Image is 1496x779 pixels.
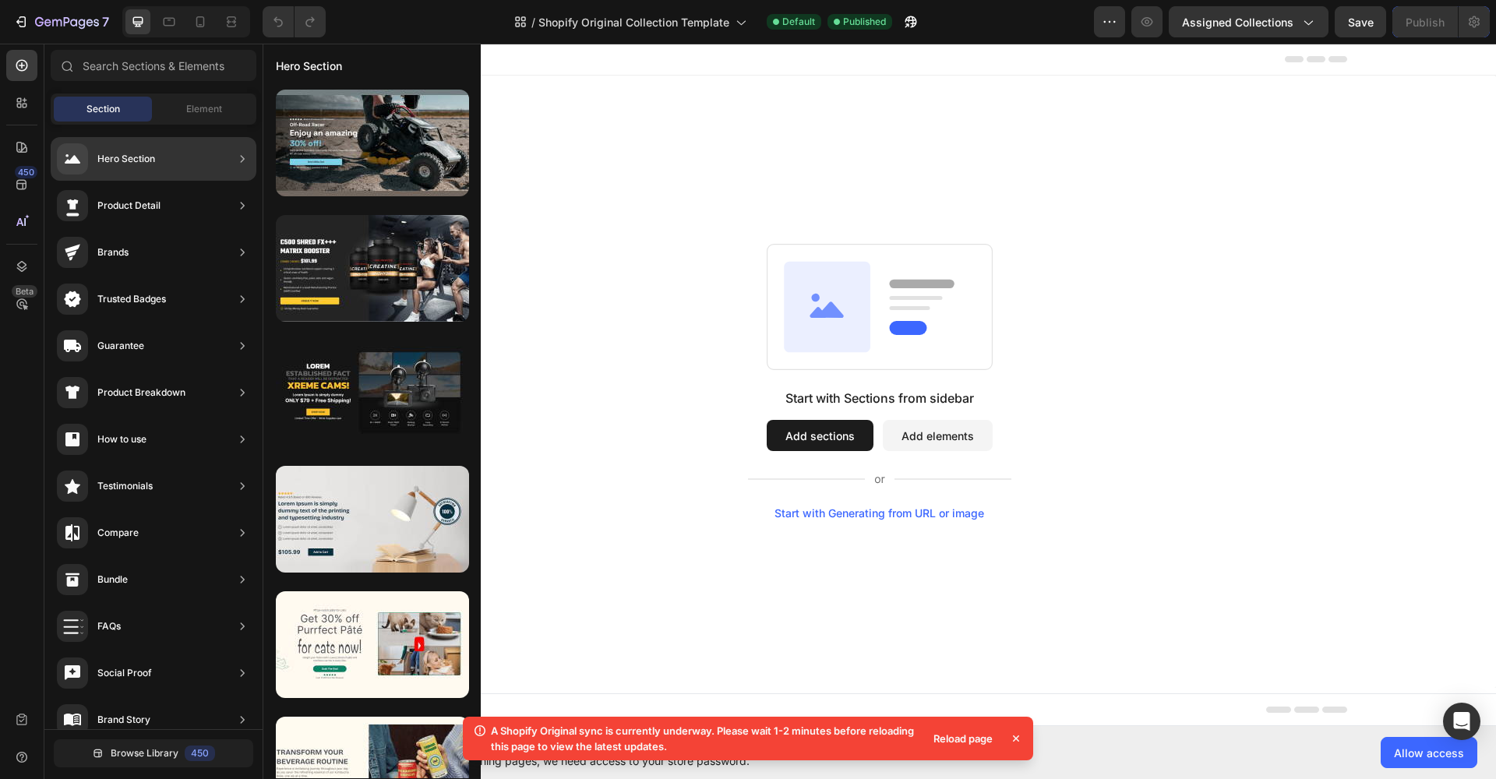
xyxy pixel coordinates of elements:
span: Browse Library [111,746,178,760]
span: Allow access [1394,745,1464,761]
button: Publish [1392,6,1458,37]
div: Bundle [97,572,128,587]
span: Default [782,15,815,29]
div: Reload page [924,728,1002,749]
div: Testimonials [97,478,153,494]
div: Start with Sections from sidebar [523,345,711,364]
iframe: Design area [263,44,1496,726]
div: Publish [1406,14,1445,30]
div: Open Intercom Messenger [1443,703,1480,740]
div: Brands [97,245,129,260]
div: FAQs [97,619,121,634]
div: Compare [97,525,139,541]
span: Published [843,15,886,29]
div: Guarantee [97,338,144,354]
div: Product Detail [97,198,161,213]
p: A Shopify Original sync is currently underway. Please wait 1-2 minutes before reloading this page... [491,723,918,754]
input: Search Sections & Elements [51,50,256,81]
button: Save [1335,6,1386,37]
button: Add sections [504,376,611,407]
button: 7 [6,6,116,37]
div: Undo/Redo [263,6,326,37]
div: Product Breakdown [97,385,185,400]
div: Start with Generating from URL or image [512,464,722,476]
button: Add elements [620,376,730,407]
button: Browse Library450 [54,739,253,767]
div: Trusted Badges [97,291,166,307]
div: Brand Story [97,712,150,728]
span: Section [86,102,120,116]
div: Hero Section [97,151,155,167]
div: 450 [185,746,215,761]
span: Shopify Original Collection Template [538,14,729,30]
span: Save [1348,16,1374,29]
p: 7 [102,12,109,31]
div: Social Proof [97,665,152,681]
span: Assigned Collections [1182,14,1293,30]
button: Assigned Collections [1169,6,1328,37]
div: Beta [12,285,37,298]
span: Element [186,102,222,116]
div: How to use [97,432,146,447]
span: / [531,14,535,30]
div: 450 [15,166,37,178]
button: Allow access [1381,737,1477,768]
